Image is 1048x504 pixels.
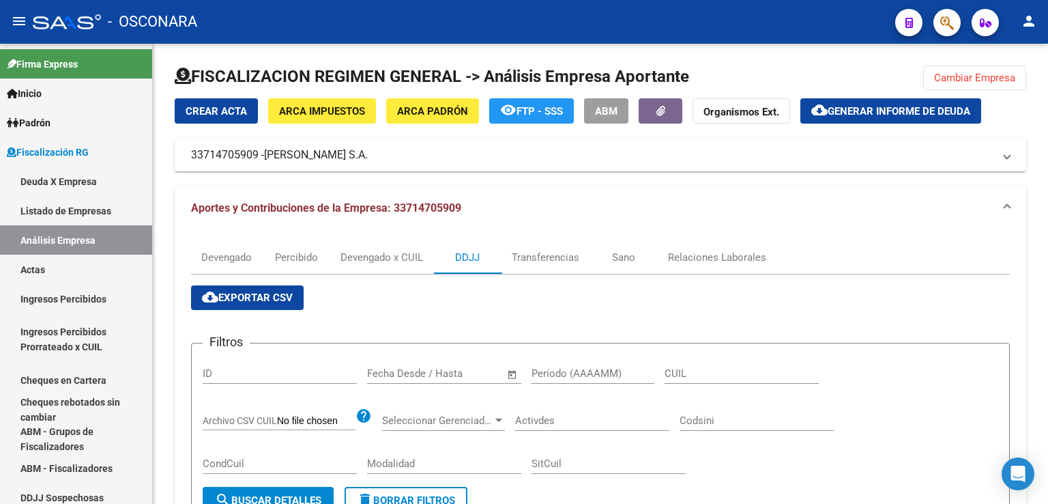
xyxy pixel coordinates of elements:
[828,105,970,117] span: Generar informe de deuda
[934,72,1015,84] span: Cambiar Empresa
[175,139,1026,171] mat-expansion-panel-header: 33714705909 -[PERSON_NAME] S.A.
[186,105,247,117] span: Crear Acta
[505,367,521,382] button: Open calendar
[264,148,368,163] span: [PERSON_NAME] S.A.
[386,98,479,124] button: ARCA Padrón
[268,98,376,124] button: ARCA Impuestos
[203,333,250,352] h3: Filtros
[397,105,468,117] span: ARCA Padrón
[703,106,779,118] strong: Organismos Ext.
[108,7,197,37] span: - OSCONARA
[668,250,766,265] div: Relaciones Laborales
[191,201,461,214] span: Aportes y Contribuciones de la Empresa: 33714705909
[277,415,355,428] input: Archivo CSV CUIL
[201,250,252,265] div: Devengado
[500,102,516,118] mat-icon: remove_red_eye
[191,148,993,163] mat-panel-title: 33714705909 -
[279,105,365,117] span: ARCA Impuestos
[612,250,635,265] div: Sano
[693,98,790,124] button: Organismos Ext.
[1002,458,1034,490] div: Open Intercom Messenger
[340,250,423,265] div: Devengado x CUIL
[355,408,372,424] mat-icon: help
[203,415,277,426] span: Archivo CSV CUIL
[512,250,579,265] div: Transferencias
[367,367,422,380] input: Fecha inicio
[455,250,480,265] div: DDJJ
[7,145,89,160] span: Fiscalización RG
[516,105,563,117] span: FTP - SSS
[175,186,1026,230] mat-expansion-panel-header: Aportes y Contribuciones de la Empresa: 33714705909
[489,98,574,124] button: FTP - SSS
[800,98,981,124] button: Generar informe de deuda
[7,115,50,130] span: Padrón
[7,86,42,101] span: Inicio
[7,57,78,72] span: Firma Express
[11,13,27,29] mat-icon: menu
[1021,13,1037,29] mat-icon: person
[595,105,617,117] span: ABM
[202,292,293,304] span: Exportar CSV
[191,285,304,310] button: Exportar CSV
[811,102,828,118] mat-icon: cloud_download
[275,250,318,265] div: Percibido
[435,367,501,380] input: Fecha fin
[202,289,218,305] mat-icon: cloud_download
[382,415,493,427] span: Seleccionar Gerenciador
[584,98,628,124] button: ABM
[175,98,258,124] button: Crear Acta
[175,66,689,87] h1: FISCALIZACION REGIMEN GENERAL -> Análisis Empresa Aportante
[923,66,1026,90] button: Cambiar Empresa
